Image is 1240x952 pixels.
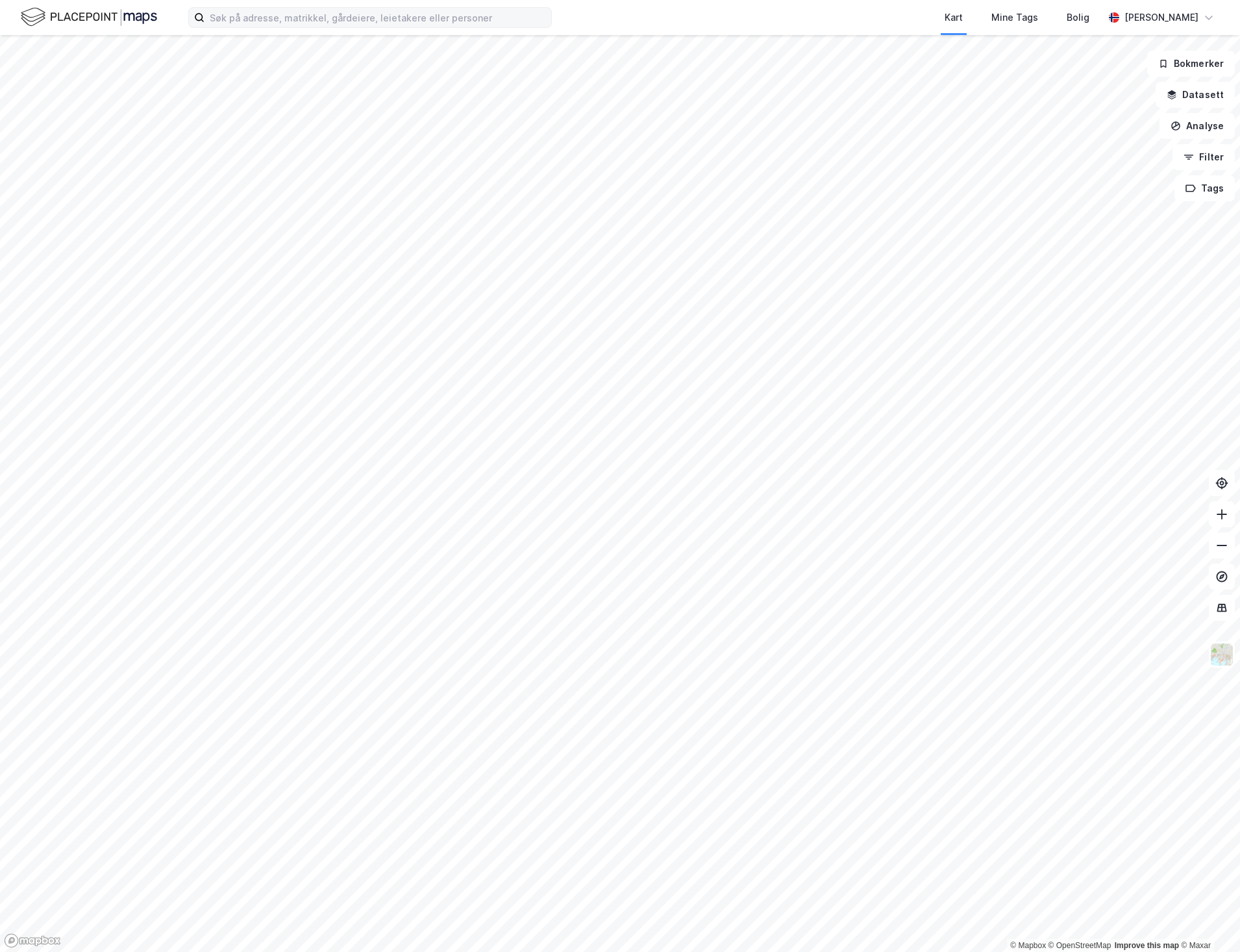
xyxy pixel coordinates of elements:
[945,10,963,25] div: Kart
[1124,10,1198,25] div: [PERSON_NAME]
[1209,642,1234,667] img: Z
[1175,890,1240,952] div: Kontrollprogram for chat
[991,10,1038,25] div: Mine Tags
[21,6,157,29] img: logo.f888ab2527a4732fd821a326f86c7f29.svg
[1010,941,1046,950] a: Mapbox
[1159,113,1235,139] button: Analyse
[1115,941,1179,950] a: Improve this map
[1175,890,1240,952] iframe: Chat Widget
[1067,10,1089,25] div: Bolig
[1048,941,1111,950] a: OpenStreetMap
[205,8,551,27] input: Søk på adresse, matrikkel, gårdeiere, leietakere eller personer
[1147,51,1235,77] button: Bokmerker
[1174,175,1235,201] button: Tags
[1156,82,1235,108] button: Datasett
[1172,144,1235,170] button: Filter
[4,933,61,948] a: Mapbox homepage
